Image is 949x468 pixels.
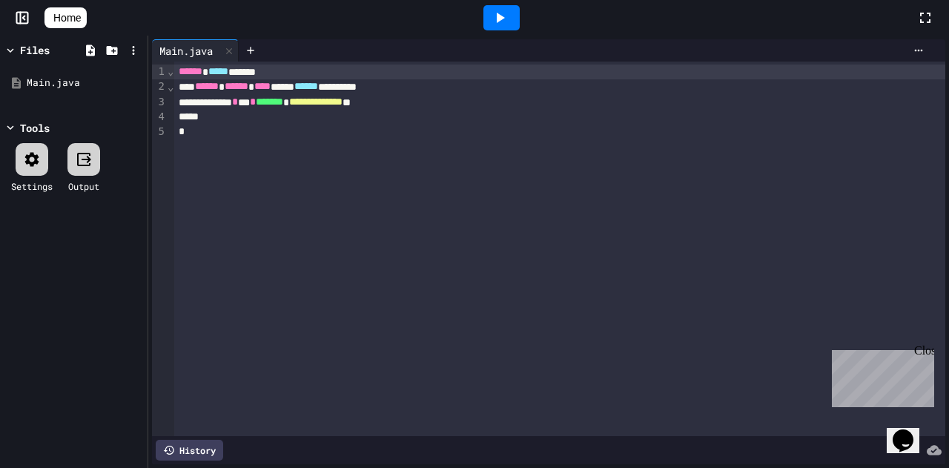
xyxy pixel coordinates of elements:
[152,65,167,79] div: 1
[152,110,167,125] div: 4
[20,120,50,136] div: Tools
[20,42,50,58] div: Files
[167,65,174,77] span: Fold line
[6,6,102,94] div: Chat with us now!Close
[68,179,99,193] div: Output
[53,10,81,25] span: Home
[152,39,239,62] div: Main.java
[887,409,934,453] iframe: chat widget
[27,76,142,90] div: Main.java
[152,43,220,59] div: Main.java
[152,95,167,110] div: 3
[167,81,174,93] span: Fold line
[826,344,934,407] iframe: chat widget
[152,125,167,139] div: 5
[156,440,223,461] div: History
[11,179,53,193] div: Settings
[152,79,167,94] div: 2
[44,7,87,28] a: Home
